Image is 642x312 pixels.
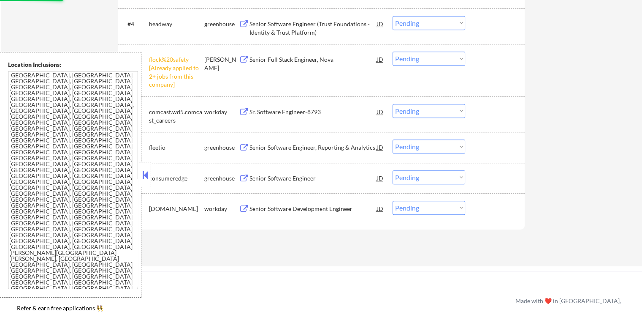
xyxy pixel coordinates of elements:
div: greenhouse [204,20,239,28]
div: Senior Software Engineer, Reporting & Analytics [249,143,377,152]
div: flock%20safety [Already applied to 2+ jobs from this company] [149,55,204,88]
div: workday [204,108,239,116]
div: JD [376,170,385,186]
div: Senior Software Engineer [249,174,377,183]
div: Location Inclusions: [8,60,138,69]
div: Senior Software Development Engineer [249,205,377,213]
div: #4 [127,20,142,28]
div: JD [376,140,385,155]
div: greenhouse [204,174,239,183]
div: fleetio [149,143,204,152]
div: JD [376,104,385,119]
div: JD [376,201,385,216]
div: headway [149,20,204,28]
div: Sr. Software Engineer-8793 [249,108,377,116]
div: workday [204,205,239,213]
div: JD [376,52,385,67]
div: Senior Software Engineer (Trust Foundations - Identity & Trust Platform) [249,20,377,36]
div: comcast.wd5.comcast_careers [149,108,204,124]
div: consumeredge [149,174,204,183]
div: Senior Full Stack Engineer, Nova [249,55,377,64]
div: greenhouse [204,143,239,152]
div: JD [376,16,385,31]
div: [PERSON_NAME] [204,55,239,72]
div: [DOMAIN_NAME] [149,205,204,213]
